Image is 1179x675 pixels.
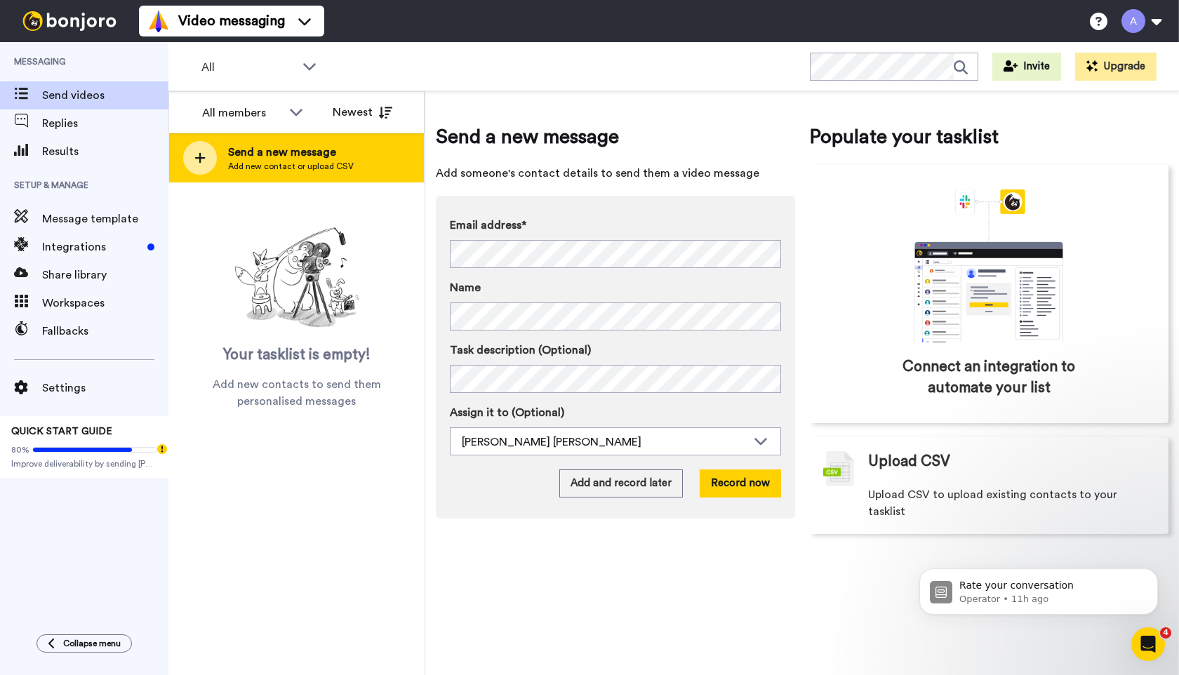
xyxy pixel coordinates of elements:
span: Upload CSV to upload existing contacts to your tasklist [868,486,1154,520]
span: Add new contacts to send them personalised messages [189,376,404,410]
img: ready-set-action.png [227,222,367,334]
span: Upload CSV [868,451,950,472]
img: csv-grey.png [823,451,854,486]
span: Message template [42,210,168,227]
span: Improve deliverability by sending [PERSON_NAME]’s from your own email [11,458,157,469]
div: animation [884,189,1094,342]
span: Add someone's contact details to send them a video message [436,165,795,182]
iframe: Intercom live chat [1131,627,1165,661]
button: Record now [700,469,781,497]
span: 80% [11,444,29,455]
span: Send a new message [228,144,354,161]
span: Settings [42,380,168,396]
span: Send videos [42,87,168,104]
span: Populate your tasklist [809,123,1168,151]
div: All members [202,105,282,121]
span: Workspaces [42,295,168,312]
button: Invite [992,53,1061,81]
span: Video messaging [178,11,285,31]
label: Assign it to (Optional) [450,404,781,421]
span: Send a new message [436,123,795,151]
button: Upgrade [1075,53,1157,81]
span: Results [42,143,168,160]
span: Replies [42,115,168,132]
span: 4 [1160,627,1171,639]
span: Your tasklist is empty! [223,345,371,366]
span: Collapse menu [63,638,121,649]
span: QUICK START GUIDE [11,427,112,436]
button: Add and record later [559,469,683,497]
button: Newest [322,98,403,126]
div: Tooltip anchor [156,443,168,455]
span: Integrations [42,239,142,255]
label: Email address* [450,217,781,234]
img: vm-color.svg [147,10,170,32]
span: Fallbacks [42,323,168,340]
iframe: Intercom notifications message [898,539,1179,637]
span: Add new contact or upload CSV [228,161,354,172]
span: Connect an integration to automate your list [869,356,1109,399]
span: Name [450,279,481,296]
label: Task description (Optional) [450,342,781,359]
img: bj-logo-header-white.svg [17,11,122,31]
button: Collapse menu [36,634,132,653]
div: [PERSON_NAME] [PERSON_NAME] [462,434,747,450]
span: Share library [42,267,168,283]
span: All [201,59,295,76]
